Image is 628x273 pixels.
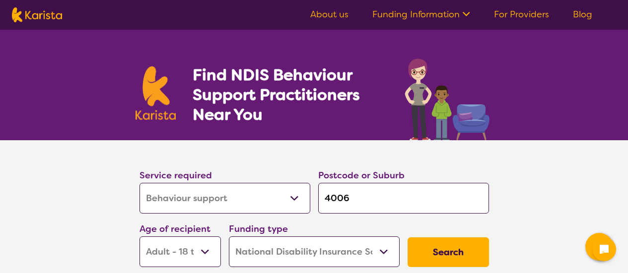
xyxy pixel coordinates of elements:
[140,223,210,235] label: Age of recipient
[585,233,613,261] button: Channel Menu
[408,237,489,267] button: Search
[494,8,549,20] a: For Providers
[310,8,349,20] a: About us
[193,65,385,124] h1: Find NDIS Behaviour Support Practitioners Near You
[372,8,470,20] a: Funding Information
[140,169,212,181] label: Service required
[318,169,405,181] label: Postcode or Suburb
[318,183,489,214] input: Type
[136,66,176,120] img: Karista logo
[229,223,288,235] label: Funding type
[402,54,493,140] img: behaviour-support
[12,7,62,22] img: Karista logo
[573,8,592,20] a: Blog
